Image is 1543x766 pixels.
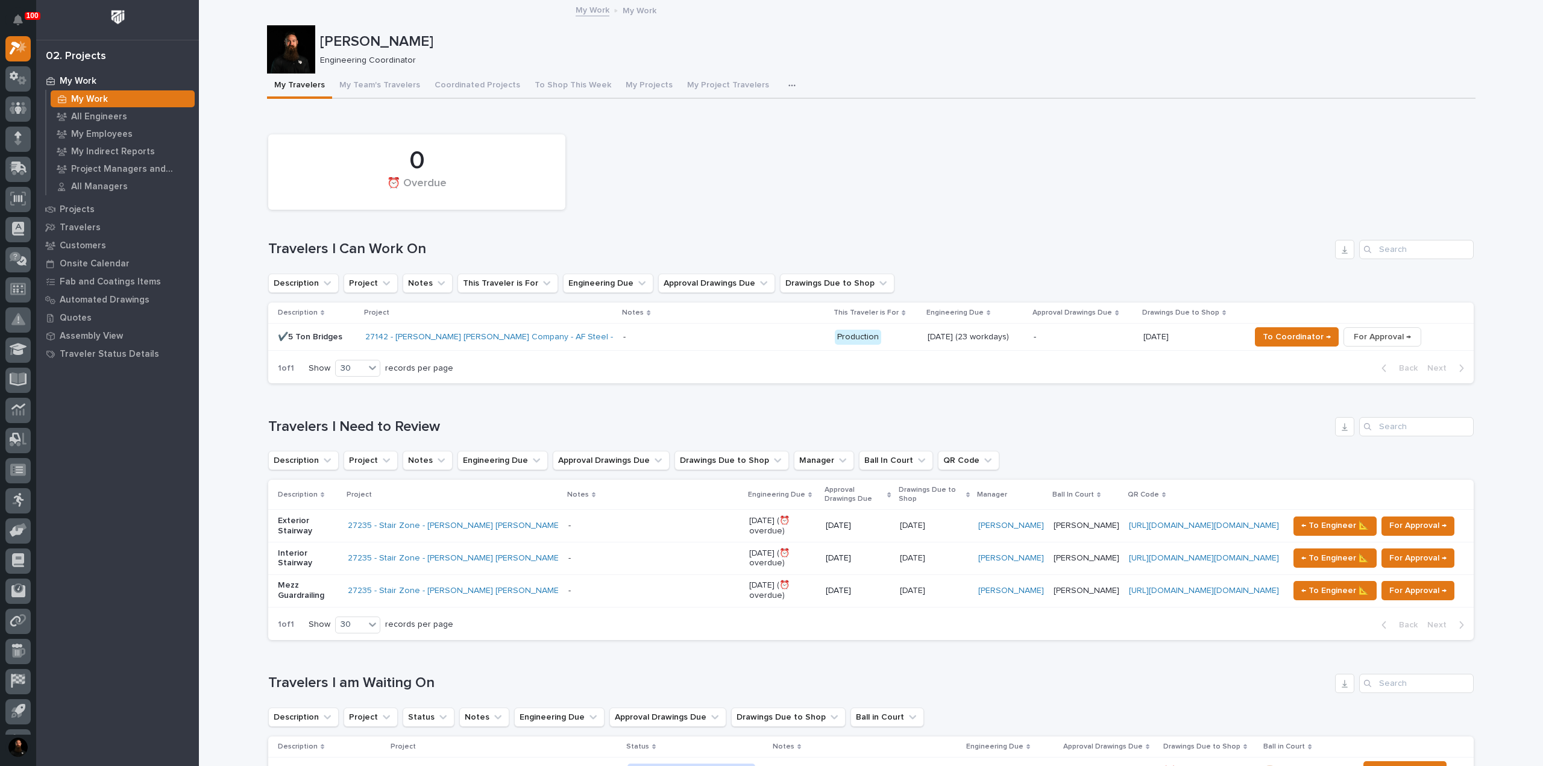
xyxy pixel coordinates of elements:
a: Fab and Coatings Items [36,272,199,290]
a: 27235 - Stair Zone - [PERSON_NAME] [PERSON_NAME] - Batting Cage Stairs [348,521,643,531]
button: Back [1372,620,1422,630]
p: Status [626,740,649,753]
p: Show [309,363,330,374]
input: Search [1359,240,1474,259]
button: To Shop This Week [527,74,618,99]
a: Quotes [36,309,199,327]
a: Projects [36,200,199,218]
a: [URL][DOMAIN_NAME][DOMAIN_NAME] [1129,521,1279,530]
p: Manager [977,488,1007,501]
a: My Work [576,2,609,16]
button: My Travelers [267,74,332,99]
a: [PERSON_NAME] [978,586,1044,596]
div: ⏰ Overdue [289,177,545,202]
h1: Travelers I am Waiting On [268,674,1330,692]
p: All Managers [71,181,128,192]
button: For Approval → [1381,548,1454,568]
button: Coordinated Projects [427,74,527,99]
div: - [568,553,571,564]
button: Ball in Court [850,708,924,727]
p: [DATE] [826,586,890,596]
p: Approval Drawings Due [825,483,884,506]
button: To Coordinator → [1255,327,1339,347]
a: Traveler Status Details [36,345,199,363]
a: Travelers [36,218,199,236]
p: [DATE] (⏰ overdue) [749,548,816,569]
button: Approval Drawings Due [609,708,726,727]
p: Description [278,488,318,501]
p: [PERSON_NAME] [1054,521,1119,531]
a: My Employees [46,125,199,142]
button: Approval Drawings Due [553,451,670,470]
a: Assembly View [36,327,199,345]
p: QR Code [1128,488,1159,501]
button: Engineering Due [563,274,653,293]
p: - [1034,332,1134,342]
p: Project [364,306,389,319]
p: Notes [567,488,589,501]
button: users-avatar [5,735,31,760]
button: Project [344,451,398,470]
p: Mezz Guardrailing [278,580,338,601]
span: ← To Engineer 📐 [1301,551,1369,565]
span: ← To Engineer 📐 [1301,583,1369,598]
a: Onsite Calendar [36,254,199,272]
p: Fab and Coatings Items [60,277,161,287]
button: Project [344,708,398,727]
tr: ✔️5 Ton Bridges27142 - [PERSON_NAME] [PERSON_NAME] Company - AF Steel - 5 Ton Bridges - Productio... [268,324,1474,351]
a: [PERSON_NAME] [978,521,1044,531]
p: 1 of 1 [268,610,304,639]
p: records per page [385,620,453,630]
button: Notes [459,708,509,727]
p: Description [278,306,318,319]
div: - [623,332,626,342]
div: 30 [336,618,365,631]
span: For Approval → [1389,518,1447,533]
p: [DATE] [900,583,928,596]
p: Traveler Status Details [60,349,159,360]
button: Next [1422,620,1474,630]
p: Description [278,740,318,753]
button: Drawings Due to Shop [780,274,894,293]
button: Drawings Due to Shop [731,708,846,727]
p: Project [347,488,372,501]
p: My Work [60,76,96,87]
a: All Engineers [46,108,199,125]
button: Project [344,274,398,293]
a: My Work [46,90,199,107]
p: Customers [60,240,106,251]
p: [DATE] (23 workdays) [928,332,1025,342]
span: Next [1427,620,1454,630]
p: Assembly View [60,331,123,342]
p: records per page [385,363,453,374]
p: [DATE] (⏰ overdue) [749,580,816,601]
button: Drawings Due to Shop [674,451,789,470]
input: Search [1359,417,1474,436]
img: Workspace Logo [107,6,129,28]
div: 0 [289,146,545,176]
p: Engineering Due [926,306,984,319]
a: 27142 - [PERSON_NAME] [PERSON_NAME] Company - AF Steel - 5 Ton Bridges [365,332,669,342]
a: [URL][DOMAIN_NAME][DOMAIN_NAME] [1129,554,1279,562]
span: Back [1392,363,1418,374]
p: Travelers [60,222,101,233]
div: 02. Projects [46,50,106,63]
p: My Work [71,94,108,105]
p: Show [309,620,330,630]
p: Notes [622,306,644,319]
p: Automated Drawings [60,295,149,306]
p: ✔️5 Ton Bridges [278,332,356,342]
input: Search [1359,674,1474,693]
button: Notifications [5,7,31,33]
button: ← To Engineer 📐 [1293,548,1377,568]
button: Next [1422,363,1474,374]
p: Drawings Due to Shop [1142,306,1219,319]
button: This Traveler is For [457,274,558,293]
button: My Team's Travelers [332,74,427,99]
button: My Project Travelers [680,74,776,99]
p: Approval Drawings Due [1063,740,1143,753]
div: 30 [336,362,365,375]
a: All Managers [46,178,199,195]
p: [DATE] [900,518,928,531]
a: [URL][DOMAIN_NAME][DOMAIN_NAME] [1129,586,1279,595]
